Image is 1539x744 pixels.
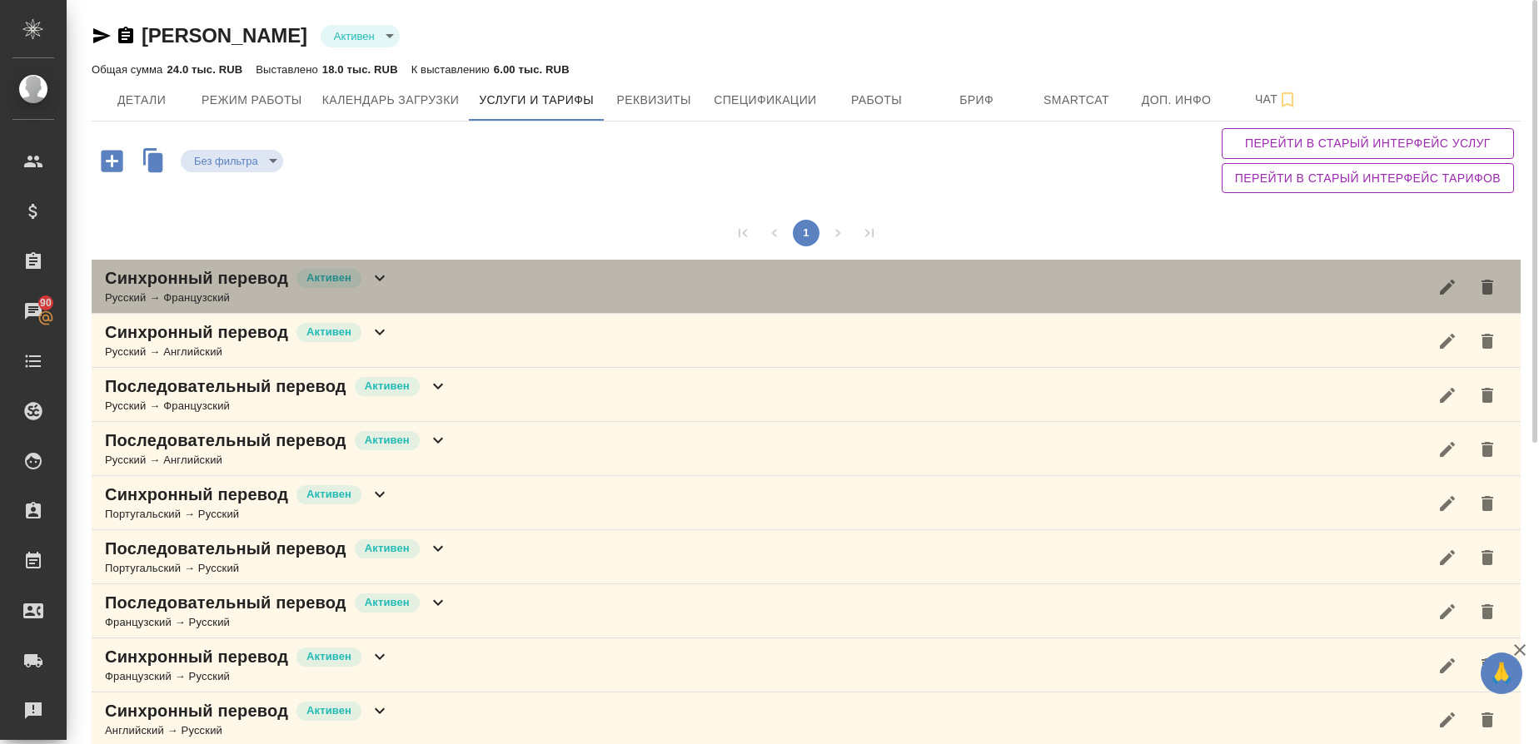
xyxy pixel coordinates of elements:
[105,452,448,469] div: Русский → Английский
[105,374,346,398] p: Последовательный перевод
[1137,90,1217,111] span: Доп. инфо
[365,540,410,557] p: Активен
[92,26,112,46] button: Скопировать ссылку для ЯМессенджера
[1427,375,1467,415] button: Редактировать услугу
[92,368,1521,422] div: Последовательный переводАктивенРусский → Французский
[1222,128,1514,159] button: Перейти в старый интерфейс услуг
[30,295,62,311] span: 90
[92,530,1521,584] div: Последовательный переводАктивенПортугальский → Русский
[1235,168,1501,189] span: Перейти в старый интерфейс тарифов
[727,220,885,246] nav: pagination navigation
[92,63,167,76] p: Общая сумма
[1467,700,1507,740] button: Удалить услугу
[92,422,1521,476] div: Последовательный переводАктивенРусский → Английский
[411,63,494,76] p: К выставлению
[92,260,1521,314] div: Синхронный переводАктивенРусский → Французский
[1427,484,1467,523] button: Редактировать услугу
[1237,89,1317,110] span: Чат
[1235,133,1501,154] span: Перейти в старый интерфейс услуг
[142,24,307,47] a: [PERSON_NAME]
[1467,646,1507,686] button: Удалить услугу
[306,324,351,340] p: Активен
[1427,267,1467,307] button: Редактировать услугу
[105,290,390,306] div: Русский → Французский
[306,270,351,286] p: Активен
[1427,646,1467,686] button: Редактировать услугу
[105,668,390,685] div: Французский → Русский
[105,320,288,344] p: Синхронный перевод
[92,584,1521,638] div: Последовательный переводАктивенФранцузский → Русский
[89,144,135,178] button: Добавить услугу
[1037,90,1117,111] span: Smartcat
[306,702,351,719] p: Активен
[306,486,351,503] p: Активен
[105,266,288,290] p: Синхронный перевод
[105,722,390,739] div: Английский → Русский
[321,25,400,47] div: Активен
[4,290,62,332] a: 90
[92,476,1521,530] div: Синхронный переводАктивенПортугальский → Русский
[105,645,288,668] p: Синхронный перевод
[105,344,390,360] div: Русский → Английский
[105,591,346,614] p: Последовательный перевод
[365,378,410,394] p: Активен
[365,594,410,611] p: Активен
[1467,267,1507,307] button: Удалить услугу
[256,63,322,76] p: Выставлено
[105,537,346,560] p: Последовательный перевод
[479,90,594,111] span: Услуги и тарифы
[167,63,242,76] p: 24.0 тыс. RUB
[105,506,390,523] div: Португальский → Русский
[1467,592,1507,632] button: Удалить услугу
[105,560,448,577] div: Португальский → Русский
[181,150,283,172] div: Активен
[1427,429,1467,469] button: Редактировать услугу
[1427,538,1467,578] button: Редактировать услугу
[105,429,346,452] p: Последовательный перевод
[189,154,263,168] button: Без фильтра
[1467,538,1507,578] button: Удалить услугу
[1467,375,1507,415] button: Удалить услугу
[494,63,570,76] p: 6.00 тыс. RUB
[202,90,302,111] span: Режим работы
[135,144,181,181] button: Скопировать услуги другого исполнителя
[92,638,1521,692] div: Синхронный переводАктивенФранцузский → Русский
[105,483,288,506] p: Синхронный перевод
[329,29,380,43] button: Активен
[322,90,460,111] span: Календарь загрузки
[1467,429,1507,469] button: Удалить услугу
[1481,652,1522,694] button: 🙏
[105,699,288,722] p: Синхронный перевод
[1467,484,1507,523] button: Удалить услугу
[614,90,694,111] span: Реквизиты
[365,432,410,449] p: Активен
[714,90,816,111] span: Спецификации
[102,90,182,111] span: Детали
[1467,321,1507,361] button: Удалить услугу
[837,90,917,111] span: Работы
[116,26,136,46] button: Скопировать ссылку
[322,63,398,76] p: 18.0 тыс. RUB
[1427,592,1467,632] button: Редактировать услугу
[105,614,448,631] div: Французский → Русский
[306,648,351,665] p: Активен
[1222,163,1514,194] button: Перейти в старый интерфейс тарифов
[1427,700,1467,740] button: Редактировать услугу
[1278,90,1297,110] svg: Подписаться
[937,90,1017,111] span: Бриф
[105,398,448,414] div: Русский → Французский
[92,314,1521,368] div: Синхронный переводАктивенРусский → Английский
[1427,321,1467,361] button: Редактировать услугу
[1487,656,1516,691] span: 🙏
